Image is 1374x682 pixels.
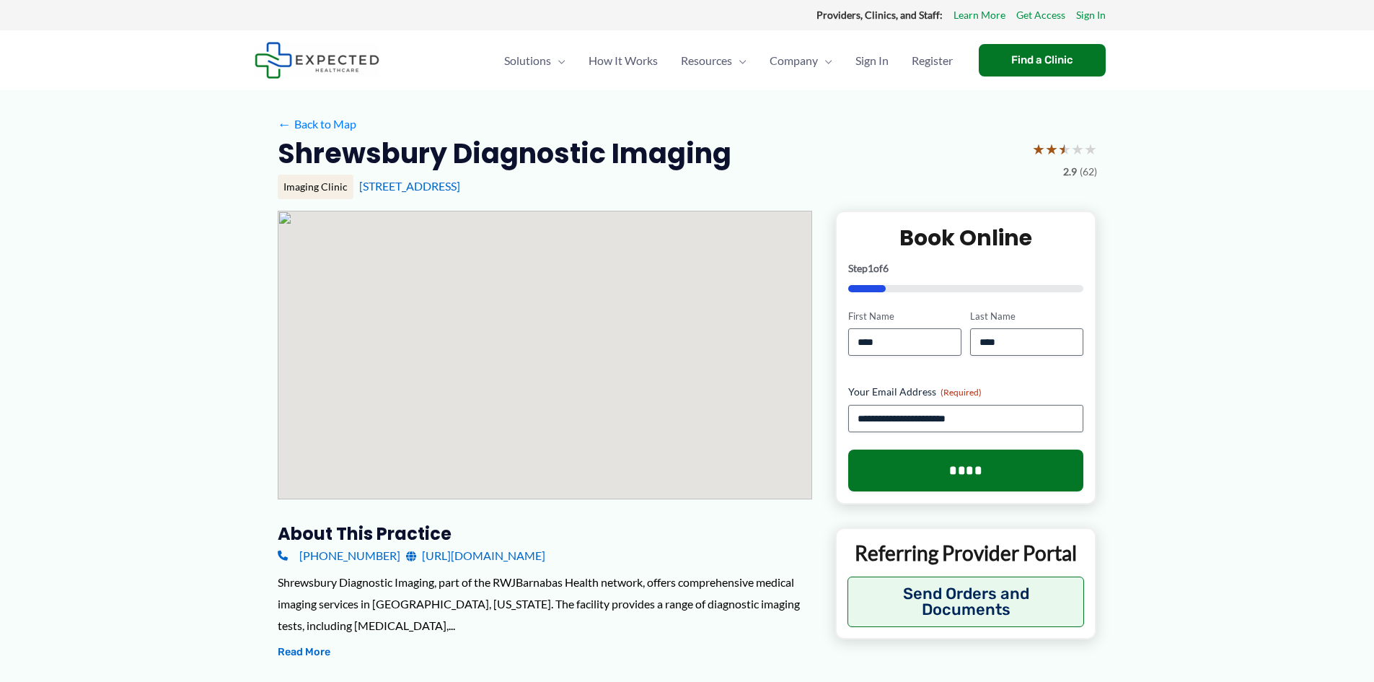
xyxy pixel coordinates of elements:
[844,35,900,86] a: Sign In
[406,545,545,567] a: [URL][DOMAIN_NAME]
[278,117,291,131] span: ←
[669,35,758,86] a: ResourcesMenu Toggle
[970,310,1083,323] label: Last Name
[278,523,812,545] h3: About this practice
[493,35,964,86] nav: Primary Site Navigation
[883,262,889,274] span: 6
[1080,162,1097,181] span: (62)
[941,387,982,398] span: (Required)
[818,35,832,86] span: Menu Toggle
[912,35,953,86] span: Register
[868,262,873,274] span: 1
[848,310,961,323] label: First Name
[847,577,1085,627] button: Send Orders and Documents
[278,572,812,636] div: Shrewsbury Diagnostic Imaging, part of the RWJBarnabas Health network, offers comprehensive medic...
[278,644,330,661] button: Read More
[770,35,818,86] span: Company
[848,385,1084,399] label: Your Email Address
[855,35,889,86] span: Sign In
[848,263,1084,274] p: Step of
[278,136,731,171] h2: Shrewsbury Diagnostic Imaging
[732,35,747,86] span: Menu Toggle
[577,35,669,86] a: How It Works
[1016,6,1065,25] a: Get Access
[848,224,1084,252] h2: Book Online
[1058,136,1071,162] span: ★
[278,545,400,567] a: [PHONE_NUMBER]
[816,9,943,21] strong: Providers, Clinics, and Staff:
[1032,136,1045,162] span: ★
[758,35,844,86] a: CompanyMenu Toggle
[278,113,356,135] a: ←Back to Map
[493,35,577,86] a: SolutionsMenu Toggle
[1063,162,1077,181] span: 2.9
[1076,6,1106,25] a: Sign In
[278,175,353,199] div: Imaging Clinic
[1045,136,1058,162] span: ★
[979,44,1106,76] a: Find a Clinic
[681,35,732,86] span: Resources
[504,35,551,86] span: Solutions
[359,179,460,193] a: [STREET_ADDRESS]
[589,35,658,86] span: How It Works
[847,540,1085,566] p: Referring Provider Portal
[1084,136,1097,162] span: ★
[551,35,565,86] span: Menu Toggle
[954,6,1005,25] a: Learn More
[900,35,964,86] a: Register
[1071,136,1084,162] span: ★
[255,42,379,79] img: Expected Healthcare Logo - side, dark font, small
